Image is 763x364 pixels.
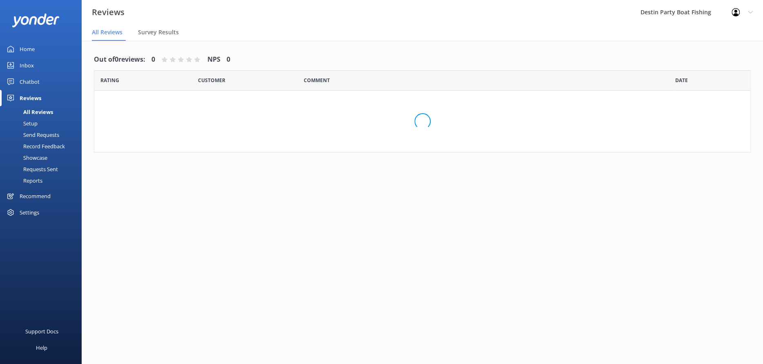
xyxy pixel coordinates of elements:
div: Recommend [20,188,51,204]
div: Send Requests [5,129,59,141]
h4: NPS [207,54,220,65]
div: Help [36,339,47,356]
div: Chatbot [20,74,40,90]
div: Reports [5,175,42,186]
h3: Reviews [92,6,125,19]
h4: 0 [151,54,155,65]
div: Reviews [20,90,41,106]
a: Requests Sent [5,163,82,175]
a: Send Requests [5,129,82,141]
span: Survey Results [138,28,179,36]
h4: Out of 0 reviews: [94,54,145,65]
div: Record Feedback [5,141,65,152]
span: Date [675,76,688,84]
div: Inbox [20,57,34,74]
span: Date [100,76,119,84]
a: All Reviews [5,106,82,118]
span: Date [198,76,225,84]
a: Record Feedback [5,141,82,152]
img: yonder-white-logo.png [12,13,59,27]
div: Support Docs [25,323,58,339]
span: All Reviews [92,28,122,36]
span: Question [304,76,330,84]
div: Settings [20,204,39,221]
a: Showcase [5,152,82,163]
h4: 0 [227,54,230,65]
a: Reports [5,175,82,186]
div: Home [20,41,35,57]
a: Setup [5,118,82,129]
div: Showcase [5,152,47,163]
div: Setup [5,118,38,129]
div: Requests Sent [5,163,58,175]
div: All Reviews [5,106,53,118]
